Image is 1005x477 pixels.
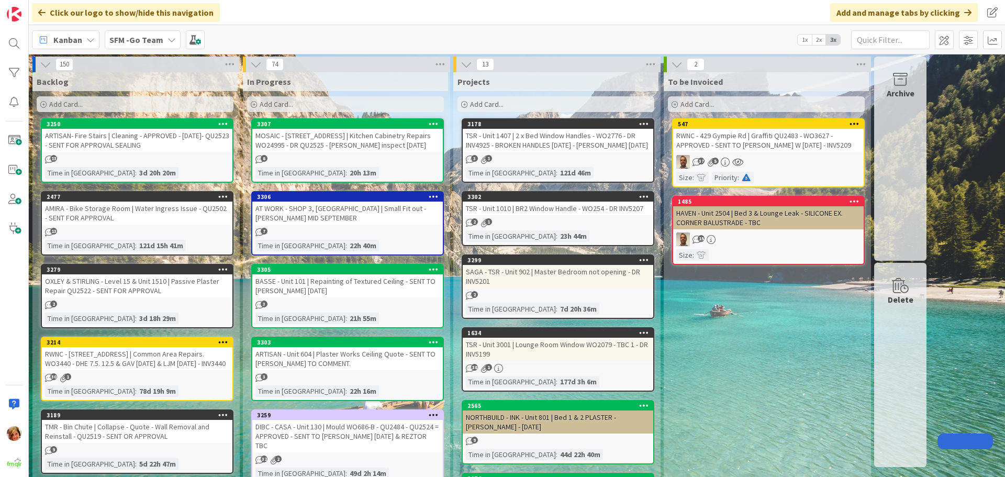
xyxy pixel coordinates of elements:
[135,167,137,179] span: :
[738,172,739,183] span: :
[42,411,232,443] div: 3189TMR - Bin Chute | Collapse - Quote - Wall Removal and Reinstall - QU2519 - SENT OR APPROVAL
[45,167,135,179] div: Time in [GEOGRAPHIC_DATA]
[32,3,220,22] div: Click our logo to show/hide this navigation
[47,266,232,273] div: 3279
[673,197,864,229] div: 1485HAVEN - Unit 2504 | Bed 3 & Lounge Leak - SILICONE EX. CORNER BALUSTRADE - TBC
[556,230,557,242] span: :
[135,458,137,470] span: :
[42,265,232,297] div: 3279OXLEY & STIRLING - Level 15 & Unit 1510 | Passive Plaster Repair QU2522 - SENT FOR APPROVAL
[556,376,557,387] span: :
[42,274,232,297] div: OXLEY & STIRLING - Level 15 & Unit 1510 | Passive Plaster Repair QU2522 - SENT FOR APPROVAL
[42,411,232,420] div: 3189
[42,420,232,443] div: TMR - Bin Chute | Collapse - Quote - Wall Removal and Reinstall - QU2519 - SENT OR APPROVAL
[7,426,21,441] img: KD
[47,120,232,128] div: 3250
[557,167,594,179] div: 121d 46m
[64,373,71,380] span: 1
[45,385,135,397] div: Time in [GEOGRAPHIC_DATA]
[135,240,137,251] span: :
[673,232,864,246] div: SD
[53,34,82,46] span: Kanban
[557,376,599,387] div: 177d 3h 6m
[42,119,232,129] div: 3250
[672,118,865,187] a: 547RWNC - 429 Gympie Rd | Graffiti QU2483 - WO3627 - APPROVED - SENT TO [PERSON_NAME] W [DATE] - ...
[345,313,347,324] span: :
[557,303,599,315] div: 7d 20h 36m
[45,313,135,324] div: Time in [GEOGRAPHIC_DATA]
[50,373,57,380] span: 30
[485,218,492,225] span: 1
[676,155,690,169] img: SD
[257,266,443,273] div: 3305
[557,230,589,242] div: 23h 44m
[47,193,232,201] div: 2477
[345,240,347,251] span: :
[251,191,444,256] a: 3306AT WORK - SHOP 3, [GEOGRAPHIC_DATA] | Small Fit out - [PERSON_NAME] MID SEPTEMBERTime in [GEO...
[463,265,653,288] div: SAGA - TSR - Unit 902 | Master Bedroom not opening - DR INV5201
[55,58,73,71] span: 150
[678,120,864,128] div: 547
[673,119,864,152] div: 547RWNC - 429 Gympie Rd | Graffiti QU2483 - WO3627 - APPROVED - SENT TO [PERSON_NAME] W [DATE] - ...
[45,458,135,470] div: Time in [GEOGRAPHIC_DATA]
[257,193,443,201] div: 3306
[252,420,443,452] div: DIBC - CASA - Unit 130 | Mould WO686-B - QU2484 - QU2524 = APPROVED - SENT TO [PERSON_NAME] [DATE...
[485,155,492,162] span: 1
[462,254,654,319] a: 3299SAGA - TSR - Unit 902 | Master Bedroom not opening - DR INV5201Time in [GEOGRAPHIC_DATA]:7d 2...
[471,437,478,443] span: 9
[137,313,178,324] div: 3d 18h 29m
[137,385,178,397] div: 78d 19h 9m
[7,7,21,21] img: Visit kanbanzone.com
[463,202,653,215] div: TSR - Unit 1010 | BR2 Window Handle - WO254 - DR INV5207
[255,385,345,397] div: Time in [GEOGRAPHIC_DATA]
[255,313,345,324] div: Time in [GEOGRAPHIC_DATA]
[42,192,232,202] div: 2477
[347,313,379,324] div: 21h 55m
[476,58,494,71] span: 13
[345,385,347,397] span: :
[252,411,443,452] div: 3259DIBC - CASA - Unit 130 | Mould WO686-B - QU2484 - QU2524 = APPROVED - SENT TO [PERSON_NAME] [...
[261,373,267,380] span: 3
[698,158,705,164] span: 37
[462,191,654,246] a: 3302TSR - Unit 1010 | BR2 Window Handle - WO254 - DR INV5207Time in [GEOGRAPHIC_DATA]:23h 44m
[252,411,443,420] div: 3259
[252,338,443,370] div: 3303ARTISAN - Unit 604 | Plaster Works Ceiling Quote - SENT TO [PERSON_NAME] TO COMMENT.
[251,337,444,401] a: 3303ARTISAN - Unit 604 | Plaster Works Ceiling Quote - SENT TO [PERSON_NAME] TO COMMENT.Time in [...
[47,412,232,419] div: 3189
[676,249,693,261] div: Size
[698,235,705,242] span: 155
[135,313,137,324] span: :
[467,402,653,409] div: 2565
[457,76,490,87] span: Projects
[467,120,653,128] div: 3178
[712,158,719,164] span: 5
[255,167,345,179] div: Time in [GEOGRAPHIC_DATA]
[251,118,444,183] a: 3307MOSAIC - [STREET_ADDRESS] | Kitchen Cabinetry Repairs WO24995 - DR QU2525 - [PERSON_NAME] ins...
[137,167,178,179] div: 3d 20h 20m
[673,119,864,129] div: 547
[41,337,233,401] a: 3214RWNC - [STREET_ADDRESS] | Common Area Repairs. WO3440 - DHE 7.5. 12.5 & GAV [DATE] & LJM [DAT...
[673,197,864,206] div: 1485
[347,167,379,179] div: 20h 13m
[251,264,444,328] a: 3305BASSE - Unit 101 | Repainting of Textured Ceiling - SENT TO [PERSON_NAME] [DATE]Time in [GEOG...
[42,129,232,152] div: ARTISAN- Fire Stairs | Cleaning - APPROVED - [DATE]- QU2523 - SENT FOR APPROVAL SEALING
[462,327,654,392] a: 1634TSR - Unit 3001 | Lounge Room Window WO2079 - TBC 1 - DR INV5199Time in [GEOGRAPHIC_DATA]:177...
[466,376,556,387] div: Time in [GEOGRAPHIC_DATA]
[42,119,232,152] div: 3250ARTISAN- Fire Stairs | Cleaning - APPROVED - [DATE]- QU2523 - SENT FOR APPROVAL SEALING
[693,172,694,183] span: :
[247,76,291,87] span: In Progress
[42,347,232,370] div: RWNC - [STREET_ADDRESS] | Common Area Repairs. WO3440 - DHE 7.5. 12.5 & GAV [DATE] & LJM [DATE] -...
[463,256,653,288] div: 3299SAGA - TSR - Unit 902 | Master Bedroom not opening - DR INV5201
[42,192,232,225] div: 2477AMIRA - Bike Storage Room | Water Ingress Issue - QU2502 - SENT FOR APPROVAL
[463,192,653,202] div: 3302
[45,240,135,251] div: Time in [GEOGRAPHIC_DATA]
[50,446,57,453] span: 9
[257,120,443,128] div: 3307
[47,339,232,346] div: 3214
[830,3,978,22] div: Add and manage tabs by clicking
[257,412,443,419] div: 3259
[673,206,864,229] div: HAVEN - Unit 2504 | Bed 3 & Lounge Leak - SILICONE EX. CORNER BALUSTRADE - TBC
[556,303,557,315] span: :
[42,338,232,347] div: 3214
[252,347,443,370] div: ARTISAN - Unit 604 | Plaster Works Ceiling Quote - SENT TO [PERSON_NAME] TO COMMENT.
[463,401,653,434] div: 2565NORTHBUILD - INK - Unit 801 | Bed 1 & 2 PLASTER - [PERSON_NAME] - [DATE]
